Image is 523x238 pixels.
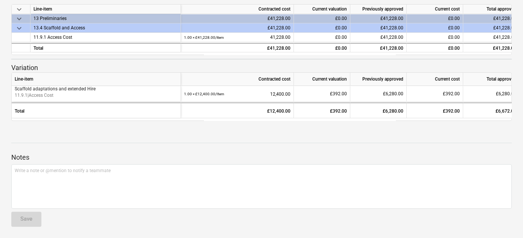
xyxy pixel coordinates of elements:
div: £41,228.00 [463,43,520,52]
div: £392.00 [294,102,350,118]
div: Contracted cost [181,5,294,14]
div: £0.00 [407,33,463,42]
div: £41,228.00 [181,43,294,52]
div: £0.00 [294,43,350,52]
span: 13 Preliminaries [33,16,67,21]
div: £41,228.00 [350,33,407,42]
p: Variation [11,63,512,72]
div: £0.00 [294,14,350,23]
div: £6,280.00 [350,102,407,118]
div: Total [12,102,181,118]
div: Total approved [463,5,520,14]
span: £41,228.00 [493,35,516,40]
div: Current valuation [294,5,350,14]
p: Notes [11,153,512,162]
div: £0.00 [294,33,350,42]
div: 41,228.00 [184,33,290,42]
div: 12,400.00 [184,86,290,102]
div: £6,672.00 [463,102,520,118]
div: £0.00 [407,14,463,23]
div: £41,228.00 [463,23,520,33]
div: Current valuation [294,73,350,86]
div: £0.00 [407,23,463,33]
div: Previously approved [350,5,407,14]
span: keyboard_arrow_down [15,5,24,14]
div: £392.00 [407,86,463,102]
div: Total [30,43,181,52]
div: £41,228.00 [463,14,520,23]
span: 13.4 Scaffold and Access [33,25,85,31]
div: £6,280.00 [350,86,407,102]
div: £0.00 [407,43,463,52]
div: £41,228.00 [350,23,407,33]
div: Total approved [463,73,520,86]
div: Contracted cost [181,73,294,86]
span: 11.9.1 Access Cost [33,35,72,40]
div: £392.00 [407,102,463,118]
div: £6,280.00 [463,86,520,102]
small: 1.00 × £12,400.00 / Item [184,92,224,96]
div: Line-item [12,73,181,86]
div: £392.00 [294,86,350,102]
div: Current cost [407,5,463,14]
div: £12,400.00 [181,102,294,118]
iframe: Chat Widget [485,202,523,238]
p: 11.9.1 | Access Cost [15,92,178,99]
div: Previously approved [350,73,407,86]
div: £41,228.00 [181,23,294,33]
div: Line-item [30,5,181,14]
div: Current cost [407,73,463,86]
div: £41,228.00 [350,43,407,52]
p: Scaffold adaptations and extended Hire [15,86,178,92]
span: keyboard_arrow_down [15,14,24,23]
div: £41,228.00 [350,14,407,23]
small: 1.00 × £41,228.00 / item [184,35,224,40]
div: £41,228.00 [181,14,294,23]
span: keyboard_arrow_down [15,24,24,33]
div: £0.00 [294,23,350,33]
